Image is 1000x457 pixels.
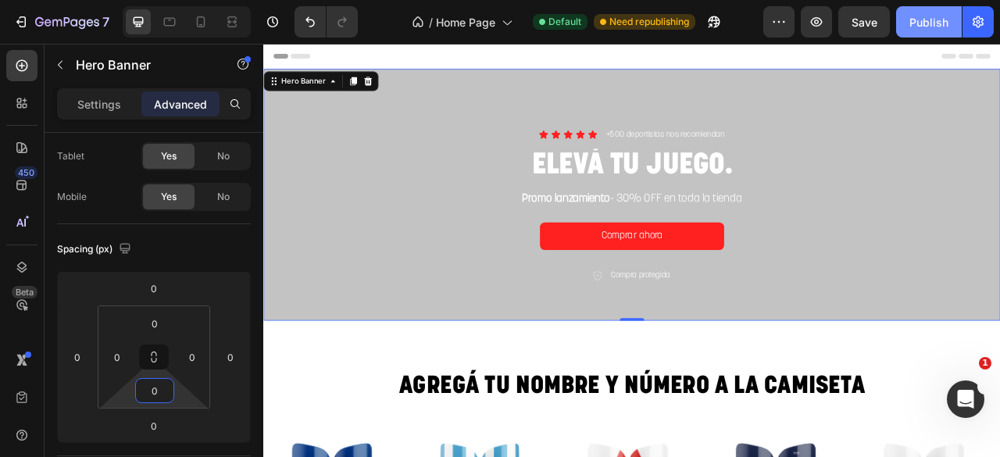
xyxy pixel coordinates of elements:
[295,6,358,37] div: Undo/Redo
[13,189,924,207] p: - 30% OFF en toda la tienda
[852,16,877,29] span: Save
[180,345,204,369] input: 0px
[219,345,242,369] input: 0
[154,96,207,112] p: Advanced
[105,345,129,369] input: 0px
[161,149,177,163] span: Yes
[263,44,1000,457] iframe: Design area
[57,190,87,204] div: Mobile
[436,14,495,30] span: Home Page
[57,239,134,260] div: Spacing (px)
[20,41,82,55] div: Hero Banner
[293,134,645,178] h2: ELEVÁ TU JUEGO.
[429,14,433,30] span: /
[947,380,984,418] iframe: Intercom live chat
[838,6,890,37] button: Save
[6,6,116,37] button: 7
[102,12,109,31] p: 7
[436,109,587,123] p: +500 deportistas nos recomiendan
[12,286,37,298] div: Beta
[442,289,517,302] p: Compra protegida
[217,149,230,163] span: No
[329,191,441,205] strong: Promo lanzamiento
[138,277,170,300] input: 0
[161,190,177,204] span: Yes
[77,96,121,112] p: Settings
[57,149,84,163] div: Tablet
[66,345,89,369] input: 0
[896,6,962,37] button: Publish
[979,357,991,370] span: 1
[139,312,170,335] input: 0px
[548,15,581,29] span: Default
[909,14,948,30] div: Publish
[217,190,230,204] span: No
[352,227,586,262] a: Comprar ahora
[76,55,209,74] p: Hero Banner
[15,166,37,179] div: 450
[138,414,170,437] input: 0
[139,379,170,402] input: 0
[609,15,689,29] span: Need republishing
[430,237,508,253] p: Comprar ahora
